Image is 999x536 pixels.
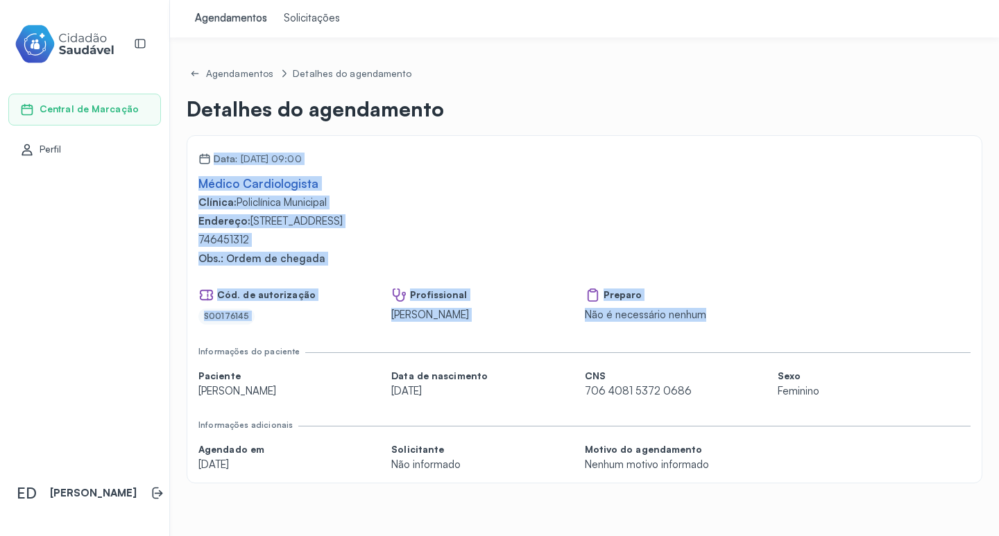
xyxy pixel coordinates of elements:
[585,287,706,303] p: Preparo
[198,214,250,227] b: Endereço:
[198,370,289,382] p: Paciente
[585,370,692,382] p: CNS
[585,385,692,398] p: 706 4081 5372 0686
[187,96,982,121] div: Detalhes do agendamento
[50,487,137,500] p: [PERSON_NAME]
[585,444,709,456] p: Motivo do agendamento
[391,287,481,303] p: Profissional
[198,458,289,472] p: [DATE]
[15,22,114,66] img: cidadao-saudavel-filled-logo.svg
[198,252,971,266] span: Obs.: Ordem de chegada
[198,196,237,209] b: Clínica:
[20,143,149,157] a: Perfil
[198,385,289,398] p: [PERSON_NAME]
[198,420,293,430] div: Informações adicionais
[206,68,273,80] div: Agendamentos
[198,234,971,247] p: 746451312
[585,309,706,322] p: Não é necessário nenhum
[195,12,267,26] div: Agendamentos
[187,65,276,83] a: Agendamentos
[198,196,971,209] p: Policlínica Municipal
[17,484,37,502] span: ED
[391,444,481,456] p: Solicitante
[391,370,488,382] p: Data de nascimento
[204,311,249,321] div: S00176145
[198,176,318,191] span: Médico Cardiologista
[778,385,868,398] p: Feminino
[391,385,488,398] p: [DATE]
[391,309,481,322] p: [PERSON_NAME]
[198,215,971,228] p: [STREET_ADDRESS]
[391,458,481,472] p: Não informado
[40,144,62,155] span: Perfil
[198,147,302,165] div: [DATE] 09:00
[290,65,414,83] a: Detalhes do agendamento
[778,370,868,382] p: Sexo
[198,287,316,303] p: Cód. de autorização
[198,444,289,456] p: Agendado em
[20,103,149,116] a: Central de Marcação
[585,458,709,472] p: Nenhum motivo informado
[214,153,238,165] span: Data:
[40,103,139,115] span: Central de Marcação
[284,12,340,26] div: Solicitações
[293,68,411,80] div: Detalhes do agendamento
[198,347,300,356] div: Informações do paciente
